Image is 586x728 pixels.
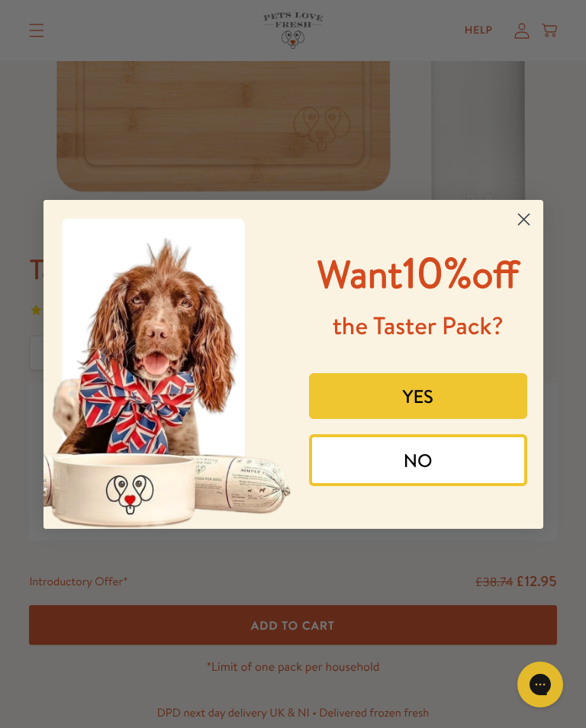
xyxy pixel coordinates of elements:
iframe: Gorgias live chat messenger [510,656,571,713]
span: the Taster Pack? [333,309,504,343]
span: 10% [317,243,520,301]
img: 8afefe80-1ef6-417a-b86b-9520c2248d41.jpeg [43,200,294,529]
button: NO [309,434,527,486]
span: off [472,248,519,301]
button: Close dialog [510,206,537,233]
span: Want [317,248,403,301]
button: YES [309,373,527,419]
